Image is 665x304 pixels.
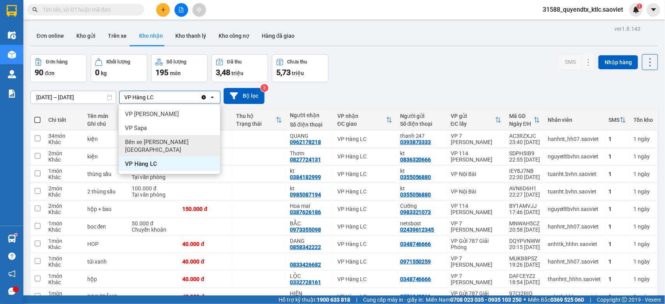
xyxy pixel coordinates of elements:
[337,136,392,142] div: VP Hàng LC
[451,255,501,268] div: VP 7 [PERSON_NAME]
[400,133,443,139] div: thanh 247
[48,156,79,163] div: Khác
[30,26,70,45] button: Đơn online
[509,209,540,215] div: 17:46 [DATE]
[87,241,124,247] div: HOP
[48,185,79,192] div: 2 món
[91,54,147,82] button: Khối lượng0kg
[15,234,17,236] sup: 1
[154,93,155,101] input: Selected VP Hàng LC.
[125,138,217,154] span: Bến xe [PERSON_NAME] [GEOGRAPHIC_DATA]
[156,3,170,17] button: plus
[212,54,268,82] button: Đã thu3,48 triệu
[550,297,584,303] strong: 0369 525 060
[125,124,147,132] span: VP Sapa
[609,171,626,177] div: 1
[400,227,434,233] div: 02439612345
[102,26,133,45] button: Trên xe
[125,110,179,118] span: VP [PERSON_NAME]
[509,139,540,145] div: 23:40 [DATE]
[48,262,79,268] div: Khác
[447,110,505,130] th: Toggle SortBy
[95,68,99,77] span: 0
[609,153,626,160] div: 1
[400,174,431,180] div: 0355056880
[337,223,392,230] div: VP Hàng LC
[48,133,79,139] div: 34 món
[634,117,653,123] div: Tồn kho
[548,223,601,230] div: hanhnt_hh07.saoviet
[634,258,653,265] div: 1
[170,70,181,76] span: món
[290,262,321,268] div: 0833426682
[87,136,124,142] div: kiện
[87,223,124,230] div: bọc đen
[400,192,431,198] div: 0355056880
[8,51,16,59] img: warehouse-icon
[8,288,16,295] span: message
[548,293,601,300] div: anhttk_hhhn.saoviet
[509,238,540,244] div: DQYPVNWW
[634,206,653,212] div: 1
[290,244,321,250] div: 0858342222
[8,31,16,39] img: warehouse-icon
[48,150,79,156] div: 2 món
[45,70,55,76] span: đơn
[548,241,601,247] div: anhttk_hhhn.saoviet
[634,136,653,142] div: 1
[356,295,357,304] span: |
[48,209,79,215] div: Khác
[132,185,175,192] div: 100.000 đ
[509,273,540,279] div: DAFCEYZ2
[183,276,229,282] div: 40.000 đ
[192,3,206,17] button: aim
[609,293,626,300] div: 1
[337,206,392,212] div: VP Hàng LC
[400,150,443,156] div: kt
[290,133,330,139] div: QUANG
[400,185,443,192] div: kt
[87,121,124,127] div: Ghi chú
[337,113,386,119] div: VP nhận
[509,150,540,156] div: SDPH5IB9
[609,276,626,282] div: 1
[212,26,256,45] button: Kho công nợ
[509,255,540,262] div: MUKB8PSZ
[536,5,629,14] span: 31588_quyendtx_ktlc.saoviet
[119,104,220,174] ul: Menu
[43,5,135,14] input: Tìm tên, số ĐT hoặc mã đơn
[400,276,431,282] div: 0348746666
[48,117,79,123] div: Chi tiết
[35,68,43,77] span: 90
[337,153,392,160] div: VP Hàng LC
[634,188,653,195] div: 1
[509,121,534,127] div: Ngày ĐH
[400,139,431,145] div: 0393873333
[400,156,431,163] div: 0836320666
[196,7,202,12] span: aim
[337,171,392,177] div: VP Hàng LC
[505,110,544,130] th: Toggle SortBy
[290,220,330,227] div: BẮC
[451,188,501,195] div: VP Nội Bài
[87,276,124,282] div: hộp
[236,113,276,119] div: Thu hộ
[509,185,540,192] div: AVN6D6H1
[638,171,650,177] span: ngày
[101,70,107,76] span: kg
[400,209,431,215] div: 0983321073
[451,273,501,285] div: VP 7 [PERSON_NAME]
[151,54,208,82] button: Số lượng195món
[450,297,522,303] strong: 0708 023 035 - 0935 103 250
[290,209,321,215] div: 0387626186
[638,206,650,212] span: ngày
[87,206,124,212] div: hộp + bao
[637,4,642,9] sup: 1
[337,121,386,127] div: ĐC giao
[46,59,67,65] div: Đơn hàng
[400,113,443,119] div: Người gửi
[7,5,17,17] img: logo-vxr
[634,171,653,177] div: 1
[548,136,601,142] div: hanhnt_hh07.saoviet
[48,279,79,285] div: Khác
